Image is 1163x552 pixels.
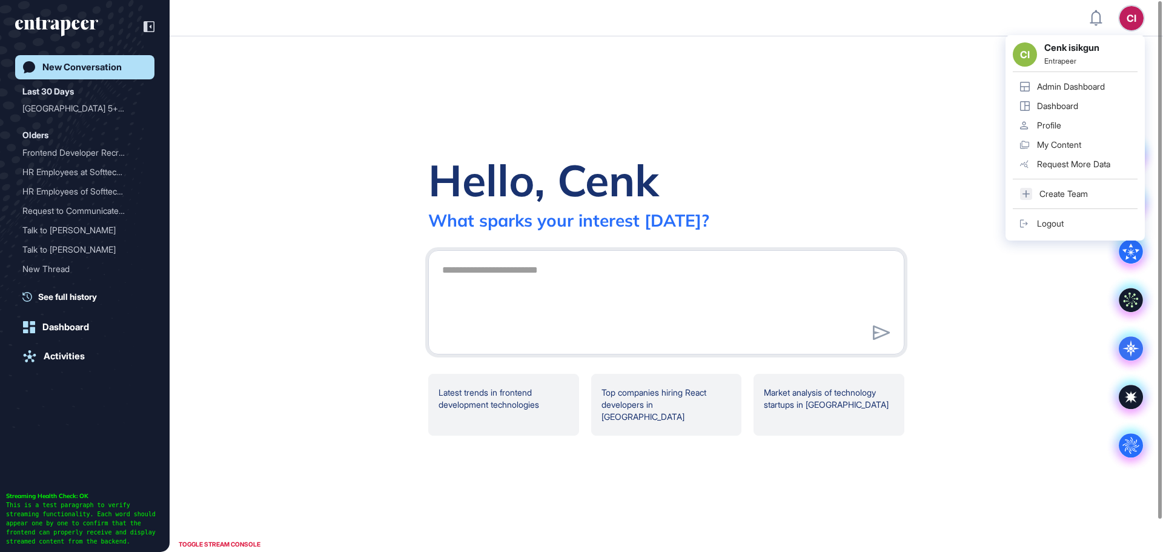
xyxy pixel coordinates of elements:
[22,259,138,279] div: New Thread
[22,128,48,142] div: Olders
[22,99,147,118] div: İzmir'de 5+ Yıl Deneyimli React Front End Developer Arayışı
[44,351,85,362] div: Activities
[22,162,147,182] div: HR Employees at Softtech in Türkiye
[176,537,263,552] div: TOGGLE STREAM CONSOLE
[22,143,138,162] div: Frontend Developer Recrui...
[22,182,138,201] div: HR Employees of Softtech ...
[754,374,904,436] div: Market analysis of technology startups in [GEOGRAPHIC_DATA]
[22,221,147,240] div: Talk to Tracy
[22,84,74,99] div: Last 30 Days
[38,290,97,303] span: See full history
[42,322,89,333] div: Dashboard
[591,374,742,436] div: Top companies hiring React developers in [GEOGRAPHIC_DATA]
[22,162,138,182] div: HR Employees at Softtech ...
[42,62,122,73] div: New Conversation
[15,344,154,368] a: Activities
[1119,6,1144,30] button: Ci
[22,240,147,259] div: Talk to Tracy
[15,315,154,339] a: Dashboard
[428,210,709,231] div: What sparks your interest [DATE]?
[22,279,138,298] div: Emerging Startups Revolut...
[22,143,147,162] div: Frontend Developer Recruitment in Izmir, Turkey with 3-15 Years Experience
[22,259,147,279] div: New Thread
[22,182,147,201] div: HR Employees of Softtech in Türkiye
[22,240,138,259] div: Talk to [PERSON_NAME]
[22,99,138,118] div: [GEOGRAPHIC_DATA] 5+ [PERSON_NAME]...
[22,201,138,221] div: Request to Communicate wi...
[22,290,154,303] a: See full history
[428,153,659,207] div: Hello, Cenk
[15,17,98,36] div: entrapeer-logo
[22,201,147,221] div: Request to Communicate with an Individual Named Hunter
[15,55,154,79] a: New Conversation
[428,374,579,436] div: Latest trends in frontend development technologies
[22,221,138,240] div: Talk to [PERSON_NAME]
[22,279,147,298] div: Emerging Startups Revolutionizing Grocery Deliveries in the Middle East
